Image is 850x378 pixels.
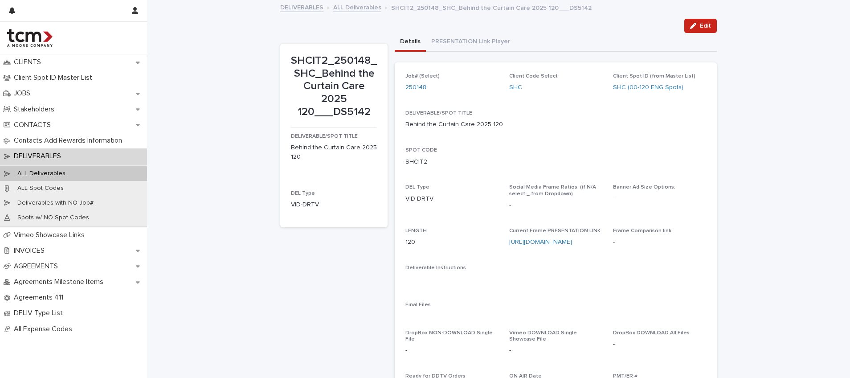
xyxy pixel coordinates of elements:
[613,185,675,190] span: Banner Ad Size Options:
[10,136,129,145] p: Contacts Add Rewards Information
[280,2,323,12] a: DELIVERABLES
[684,19,717,33] button: Edit
[509,346,602,355] p: -
[405,265,466,271] span: Deliverable Instructions
[613,83,683,92] a: SHC (00-120 ENG Spots)
[509,74,558,79] span: Client Code Select
[395,33,426,52] button: Details
[10,89,37,98] p: JOBS
[509,201,602,210] p: -
[10,247,52,255] p: INVOICES
[405,157,427,167] p: SHCIT2
[333,2,381,12] a: ALL Deliverables
[426,33,515,52] button: PRESENTATION Link Player
[10,262,65,271] p: AGREEMENTS
[405,120,503,129] p: Behind the Curtain Care 2025 120
[509,330,577,342] span: Vimeo DOWNLOAD Single Showcase File
[291,54,377,119] p: SHCIT2_250148_SHC_Behind the Curtain Care 2025 120___DS5142
[7,29,53,47] img: 4hMmSqQkux38exxPVZHQ
[10,58,48,66] p: CLIENTS
[391,2,592,12] p: SHCIT2_250148_SHC_Behind the Curtain Care 2025 120___DS5142
[405,238,499,247] p: 120
[10,105,61,114] p: Stakeholders
[405,148,437,153] span: SPOT CODE
[291,143,377,162] p: Behind the Curtain Care 2025 120
[10,214,96,222] p: Spots w/ NO Spot Codes
[405,194,499,204] p: VID-DRTV
[10,152,68,160] p: DELIVERABLES
[291,191,315,196] span: DEL Type
[405,346,499,355] p: -
[10,293,70,302] p: Agreements 411
[700,23,711,29] span: Edit
[613,330,690,336] span: DropBox DOWNLOAD All Files
[405,111,472,116] span: DELIVERABLE/SPOT TITLE
[613,228,671,234] span: Frame Comparison link
[405,302,431,308] span: Final Files
[291,134,358,139] span: DELIVERABLE/SPOT TITLE
[509,83,522,92] a: SHC
[10,325,79,333] p: All Expense Codes
[509,228,601,234] span: Current Frame PRESENTATION LINK
[10,231,92,239] p: Vimeo Showcase Links
[613,238,706,247] p: -
[405,330,493,342] span: DropBox NON-DOWNLOAD Single File
[10,121,58,129] p: CONTACTS
[10,278,110,286] p: Agreements Milestone Items
[613,340,706,349] p: -
[405,185,429,190] span: DEL Type
[613,194,706,204] p: -
[509,239,572,245] a: [URL][DOMAIN_NAME]
[613,74,695,79] span: Client Spot ID (from Master List)
[509,185,596,196] span: Social Media Frame Ratios: (if N/A select _ from Dropdown)
[405,83,426,92] a: 250148
[10,199,101,207] p: Deliverables with NO Job#
[405,228,427,234] span: LENGTH
[10,74,99,82] p: Client Spot ID Master List
[405,74,440,79] span: Job# (Select)
[291,200,377,210] p: VID-DRTV
[10,170,73,177] p: ALL Deliverables
[10,309,70,317] p: DELIV Type List
[10,185,71,192] p: ALL Spot Codes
